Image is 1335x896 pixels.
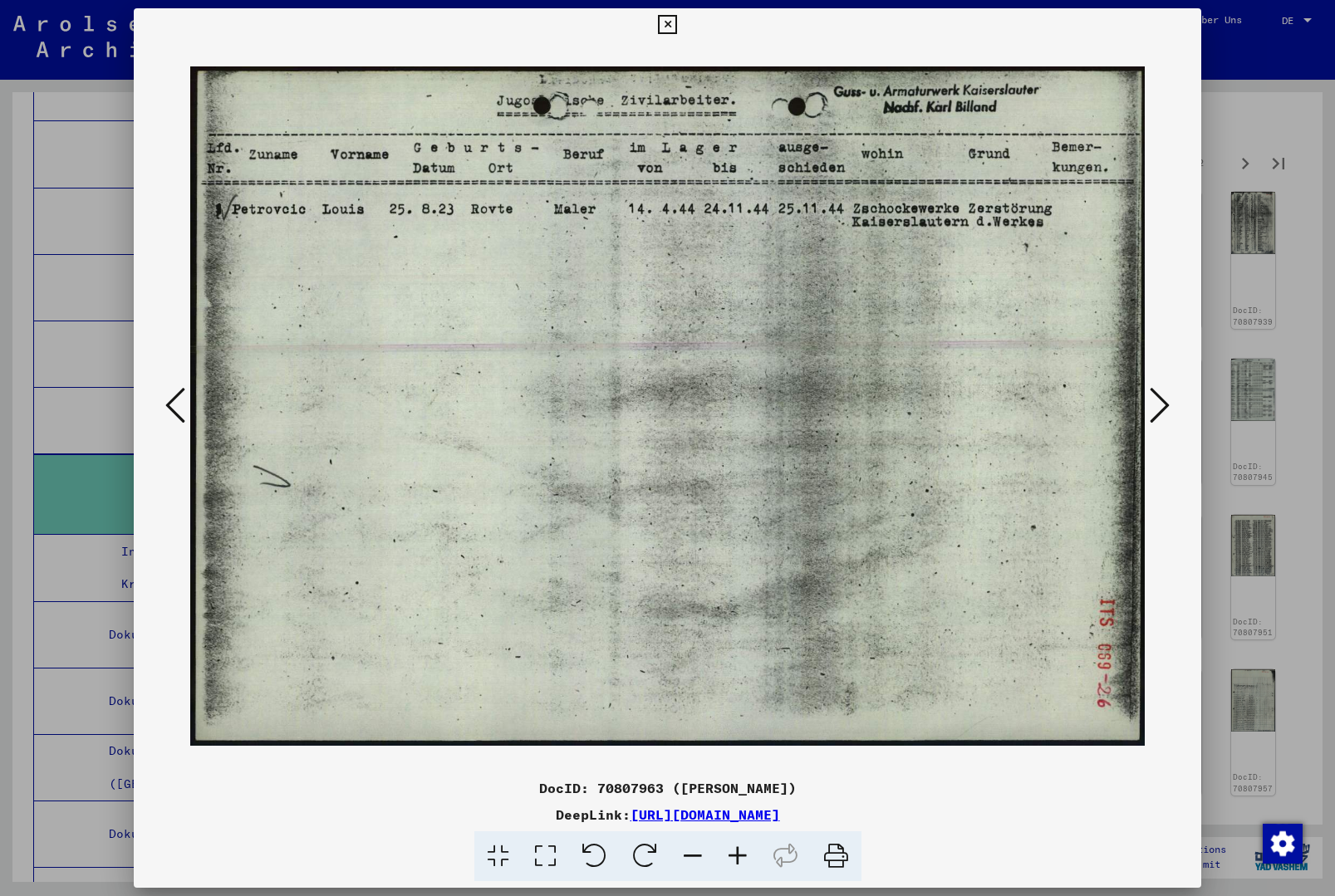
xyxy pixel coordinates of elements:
[190,42,1146,771] img: 001.jpg
[631,806,780,823] a: [URL][DOMAIN_NAME]
[134,805,1202,825] div: DeepLink:
[1262,823,1302,863] div: Zustimmung ändern
[134,778,1202,798] div: DocID: 70807963 ([PERSON_NAME])
[1263,824,1303,864] img: Zustimmung ändern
